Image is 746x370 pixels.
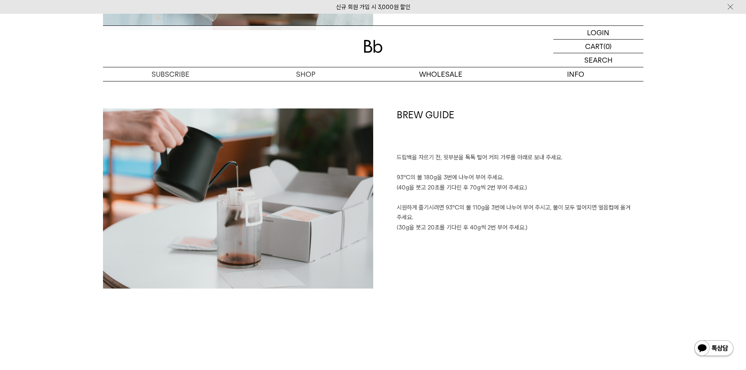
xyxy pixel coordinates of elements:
[587,26,609,39] p: LOGIN
[397,173,643,183] p: 93℃의 물 180g을 3번에 나누어 부어 주세요.
[103,67,238,81] a: SUBSCRIBE
[603,40,612,53] p: (0)
[238,67,373,81] a: SHOP
[103,108,373,289] img: d331f096f4b185fa05f0d29a2ee76468_211809.jpg
[397,108,643,153] h1: BREW GUIDE
[397,203,643,223] p: 시원하게 즐기시려면 93℃의 물 110g을 3번에 나누어 부어 주시고, 물이 모두 떨어지면 얼음컵에 옮겨 주세요.
[397,223,643,233] p: (30g을 붓고 20초를 기다린 후 40g씩 2번 부어 주세요.)
[336,4,410,11] a: 신규 회원 가입 시 3,000원 할인
[553,40,643,53] a: CART (0)
[397,153,643,163] p: 드립백을 자르기 전, 윗부분을 톡톡 털어 커피 가루를 아래로 보내 주세요.
[397,183,643,193] p: (40g을 붓고 20초를 기다린 후 70g씩 2번 부어 주세요.)
[553,26,643,40] a: LOGIN
[585,40,603,53] p: CART
[694,339,734,358] img: 카카오톡 채널 1:1 채팅 버튼
[364,40,383,53] img: 로고
[373,67,508,81] p: WHOLESALE
[508,67,643,81] p: INFO
[584,53,612,67] p: SEARCH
